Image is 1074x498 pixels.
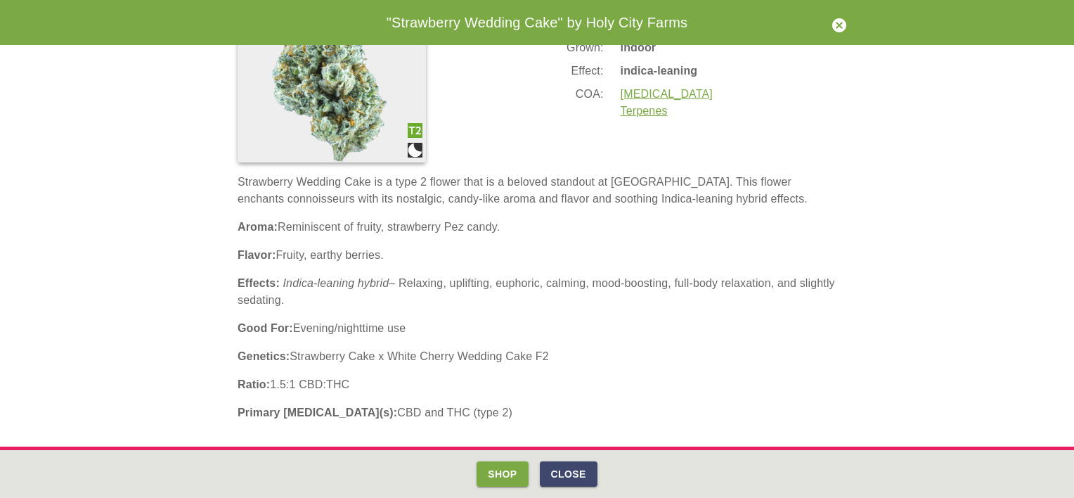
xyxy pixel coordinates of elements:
img: Type 2 [408,123,422,138]
strong: Genetics: [238,350,290,362]
img: indica-leaning [408,143,422,158]
strong: Effects: [238,277,280,289]
p: Strawberry Wedding Cake is a type 2 flower that is a beloved standout at [GEOGRAPHIC_DATA]. This ... [238,174,836,207]
strong: Flavor: [238,249,276,261]
strong: Primary [MEDICAL_DATA](s): [238,407,397,419]
p: Evening/nighttime use [238,320,836,337]
strong: Ratio: [238,378,270,390]
a: Terpenes [621,105,668,117]
p: – Relaxing, uplifting, euphoric, calming, mood-boosting, full-body relaxation, and slightly sedat... [238,275,836,309]
button: Shop [477,461,528,487]
td: Effect : [566,62,604,80]
p: Reminiscent of fruity, strawberry Pez candy. [238,219,836,236]
p: CBD and THC (type 2) [238,404,836,421]
strong: Good For: [238,322,293,334]
td: Grown : [566,39,604,57]
div: "Strawberry Wedding Cake" by Holy City Farms [221,11,853,34]
strong: Aroma: [238,221,278,233]
p: Fruity, earthy berries. [238,247,836,264]
em: Indica-leaning hybrid [283,277,389,289]
p: indica-leaning [621,63,713,79]
td: COA : [566,85,604,120]
a: [MEDICAL_DATA] [621,88,713,100]
button: Close [540,461,597,487]
p: 1.5:1 CBD:THC [238,376,836,393]
p: indoor [621,39,713,56]
p: Strawberry Cake x White Cherry Wedding Cake F2 [238,348,836,365]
